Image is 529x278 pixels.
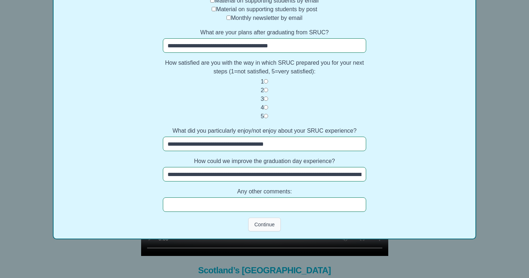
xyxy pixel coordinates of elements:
[261,104,264,111] label: 4
[163,127,367,135] label: What did you particularly enjoy/not enjoy about your SRUC experience?
[163,157,367,166] label: How could we improve the graduation day experience?
[231,15,302,21] label: Monthly newsletter by email
[163,28,367,37] label: What are your plans after graduating from SRUC?
[248,218,281,231] button: Continue
[163,59,367,76] label: How satisfied are you with the way in which SRUC prepared you for your next steps (1=not satisfie...
[261,87,264,93] label: 2
[163,187,367,196] label: Any other comments:
[261,78,264,85] label: 1
[261,96,264,102] label: 3
[261,113,264,119] label: 5
[216,6,317,12] label: Material on supporting students by post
